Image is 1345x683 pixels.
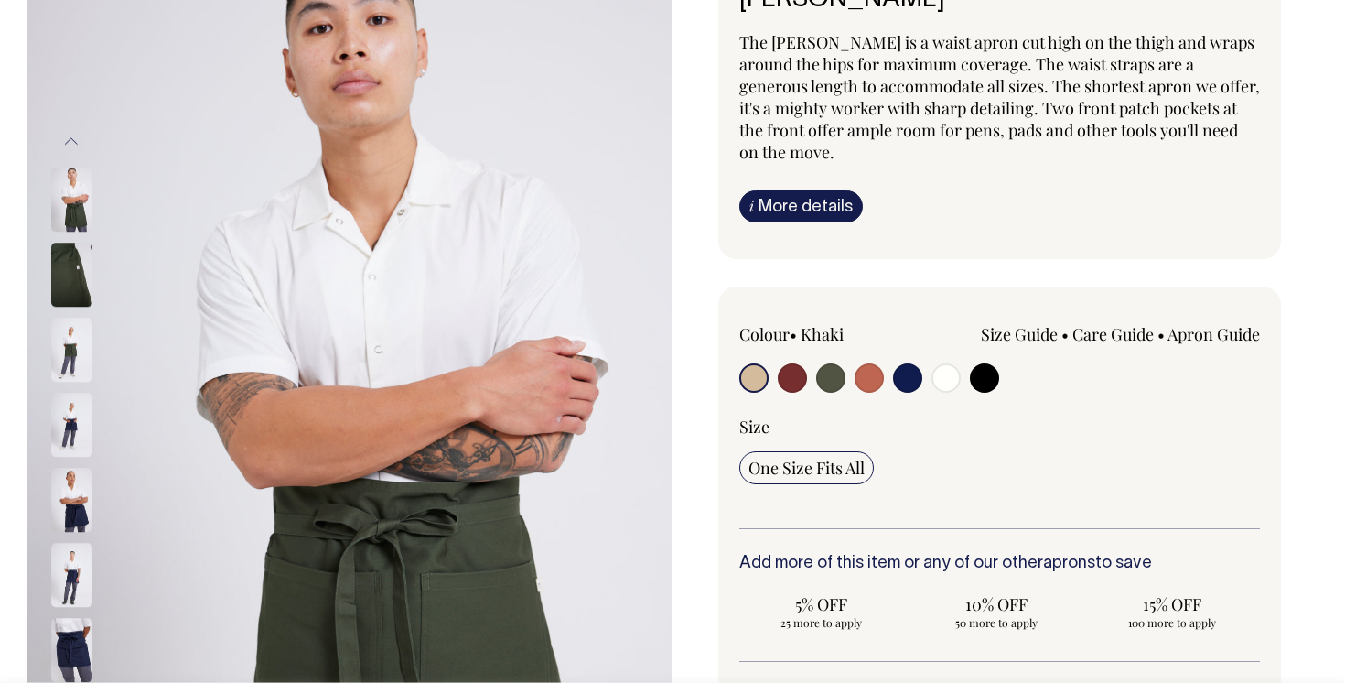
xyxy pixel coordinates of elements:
[1099,593,1245,615] span: 15% OFF
[739,588,904,635] input: 5% OFF 25 more to apply
[748,615,895,630] span: 25 more to apply
[1090,588,1254,635] input: 15% OFF 100 more to apply
[748,457,865,479] span: One Size Fits All
[739,323,948,345] div: Colour
[1167,323,1260,345] a: Apron Guide
[1061,323,1069,345] span: •
[1043,556,1095,571] a: aprons
[924,593,1071,615] span: 10% OFF
[749,196,754,215] span: i
[739,190,863,222] a: iMore details
[1099,615,1245,630] span: 100 more to apply
[801,323,844,345] label: Khaki
[1072,323,1154,345] a: Care Guide
[739,451,874,484] input: One Size Fits All
[790,323,797,345] span: •
[739,555,1260,573] h6: Add more of this item or any of our other to save
[739,31,1260,163] span: The [PERSON_NAME] is a waist apron cut high on the thigh and wraps around the hips for maximum co...
[981,323,1058,345] a: Size Guide
[51,318,92,382] img: olive
[915,588,1080,635] input: 10% OFF 50 more to apply
[739,416,1260,438] div: Size
[51,243,92,307] img: olive
[924,615,1071,630] span: 50 more to apply
[51,393,92,457] img: dark-navy
[51,543,92,607] img: dark-navy
[748,593,895,615] span: 5% OFF
[51,468,92,532] img: dark-navy
[1157,323,1165,345] span: •
[58,121,85,162] button: Previous
[51,618,92,682] img: dark-navy
[51,168,92,232] img: olive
